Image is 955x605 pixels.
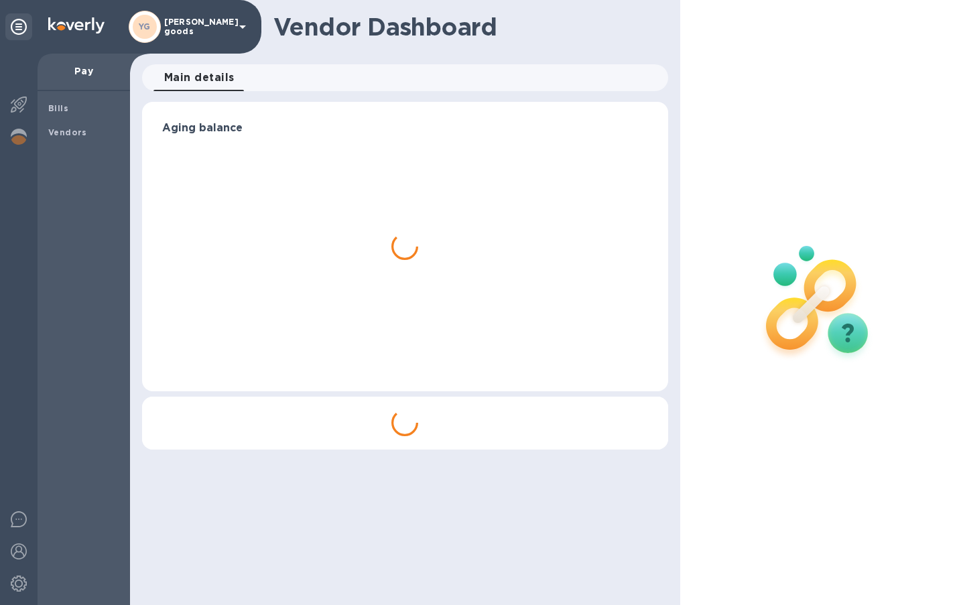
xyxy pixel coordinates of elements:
h1: Vendor Dashboard [273,13,659,41]
p: [PERSON_NAME] goods [164,17,231,36]
b: Vendors [48,127,87,137]
p: Pay [48,64,119,78]
img: Logo [48,17,105,33]
span: Main details [164,68,235,87]
b: YG [139,21,151,31]
h3: Aging balance [162,122,648,135]
b: Bills [48,103,68,113]
div: Unpin categories [5,13,32,40]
